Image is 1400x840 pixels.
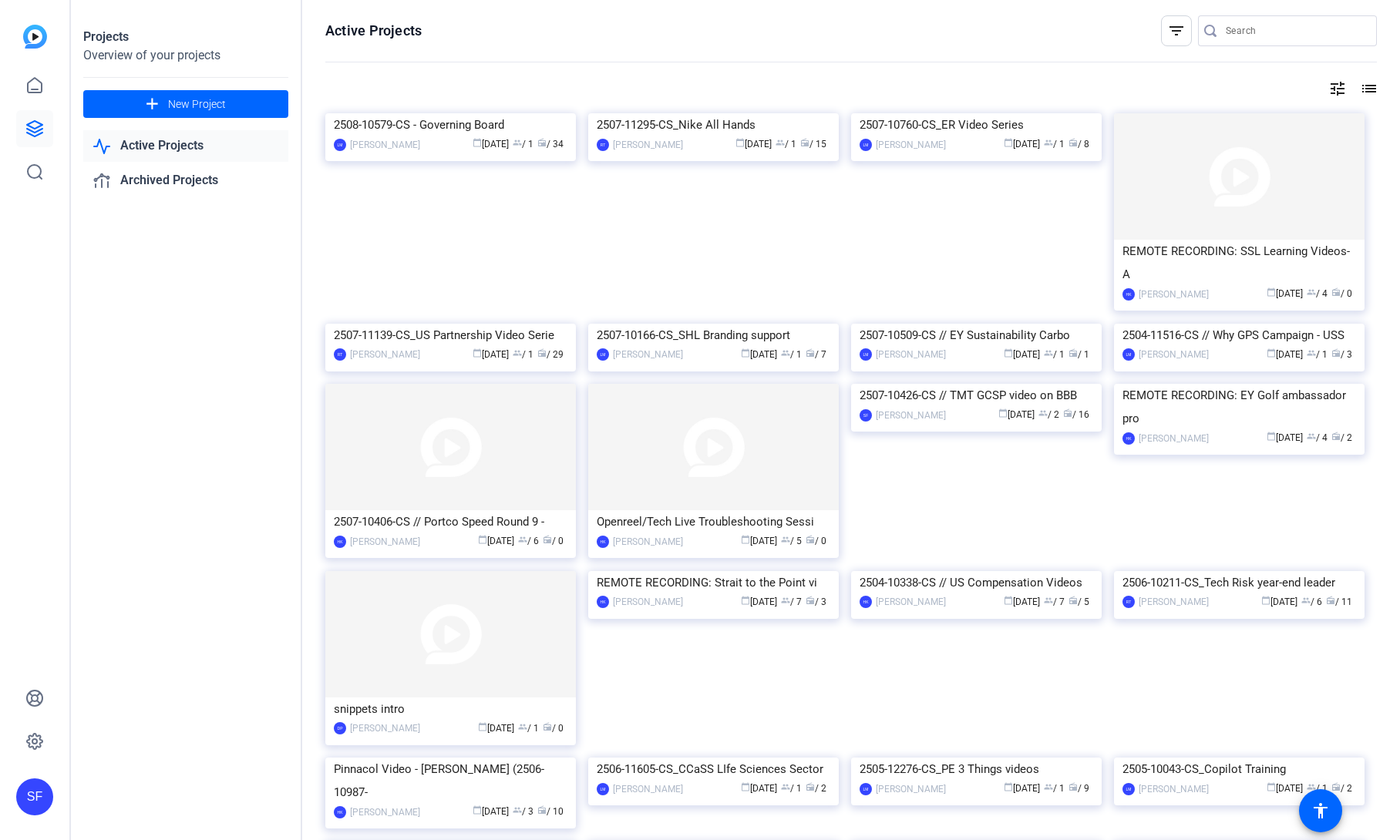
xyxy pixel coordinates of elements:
span: radio [537,348,547,358]
span: / 2 [806,783,826,794]
div: [PERSON_NAME] [613,347,683,362]
span: / 1 [1044,139,1065,150]
span: group [1307,287,1316,297]
span: [DATE] [1261,596,1297,607]
span: / 1 [518,723,539,734]
h1: Active Projects [325,22,422,40]
div: [PERSON_NAME] [1139,287,1209,302]
span: / 15 [800,139,826,150]
span: calendar_today [741,596,750,605]
span: radio [537,805,547,815]
div: Projects [83,28,288,46]
span: radio [1069,348,1078,358]
span: calendar_today [473,348,482,358]
span: [DATE] [1267,288,1303,299]
span: / 8 [1069,139,1089,150]
div: [PERSON_NAME] [613,534,683,549]
span: radio [1063,408,1072,418]
span: / 0 [543,536,564,546]
span: calendar_today [1004,138,1013,147]
span: / 4 [1307,288,1328,299]
div: [PERSON_NAME] [876,408,946,423]
div: [PERSON_NAME] [1139,781,1209,797]
div: [PERSON_NAME] [350,805,420,820]
span: radio [1331,287,1341,297]
span: / 0 [543,723,564,734]
div: LM [1122,783,1135,795]
span: radio [806,782,815,791]
div: [PERSON_NAME] [613,781,683,797]
span: calendar_today [1267,287,1276,297]
span: / 2 [1331,783,1352,794]
span: group [1044,348,1053,358]
span: group [1044,596,1053,605]
div: 2507-10509-CS // EY Sustainability Carbo [860,324,1093,347]
span: calendar_today [741,535,750,544]
div: 2506-11605-CS_CCaSS LIfe Sciences Sector [597,758,830,781]
span: calendar_today [741,782,750,791]
span: [DATE] [741,783,777,794]
div: 2506-10211-CS_Tech Risk year-end leader [1122,571,1356,594]
div: HK [860,596,872,608]
span: [DATE] [473,806,509,817]
div: REMOTE RECORDING: Strait to the Point vi [597,571,830,594]
div: [PERSON_NAME] [1139,347,1209,362]
mat-icon: accessibility [1311,801,1330,820]
span: / 1 [513,349,533,360]
span: group [1044,782,1053,791]
div: LM [860,348,872,361]
div: [PERSON_NAME] [876,347,946,362]
span: / 3 [1331,349,1352,360]
span: [DATE] [741,536,777,546]
span: / 2 [1038,409,1059,420]
span: calendar_today [1004,782,1013,791]
span: radio [1331,782,1341,791]
div: 2507-11139-CS_US Partnership Video Serie [334,324,567,347]
div: [PERSON_NAME] [350,534,420,549]
span: / 5 [1069,596,1089,607]
mat-icon: filter_list [1167,22,1186,40]
span: / 0 [806,536,826,546]
div: 2507-11295-CS_Nike All Hands [597,113,830,136]
span: / 1 [1044,349,1065,360]
div: 2508-10579-CS - Governing Board [334,113,567,136]
span: New Project [168,96,226,113]
span: [DATE] [1004,349,1040,360]
span: [DATE] [478,536,514,546]
span: calendar_today [473,805,482,815]
div: HK [334,536,346,548]
span: calendar_today [1004,348,1013,358]
div: 2507-10406-CS // Portco Speed Round 9 - [334,510,567,533]
span: / 5 [781,536,802,546]
span: [DATE] [1004,139,1040,150]
span: / 0 [1331,288,1352,299]
div: [PERSON_NAME] [613,137,683,153]
span: / 7 [1044,596,1065,607]
div: SF [860,409,872,422]
span: group [513,348,522,358]
span: [DATE] [735,139,772,150]
span: radio [800,138,809,147]
span: / 34 [537,139,564,150]
span: [DATE] [1267,783,1303,794]
div: RT [334,348,346,361]
span: / 1 [781,783,802,794]
div: HK [334,806,346,818]
span: calendar_today [998,408,1008,418]
span: / 29 [537,349,564,360]
span: group [1044,138,1053,147]
span: calendar_today [1267,432,1276,441]
span: / 11 [1326,596,1352,607]
span: / 6 [1301,596,1322,607]
span: [DATE] [473,139,509,150]
span: [DATE] [1004,783,1040,794]
span: / 1 [781,349,802,360]
span: group [1307,432,1316,441]
span: calendar_today [1267,782,1276,791]
span: / 10 [537,806,564,817]
span: / 2 [1331,432,1352,443]
span: calendar_today [741,348,750,358]
div: 2507-10426-CS // TMT GCSP video on BBB [860,384,1093,407]
span: / 3 [806,596,826,607]
span: / 6 [518,536,539,546]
